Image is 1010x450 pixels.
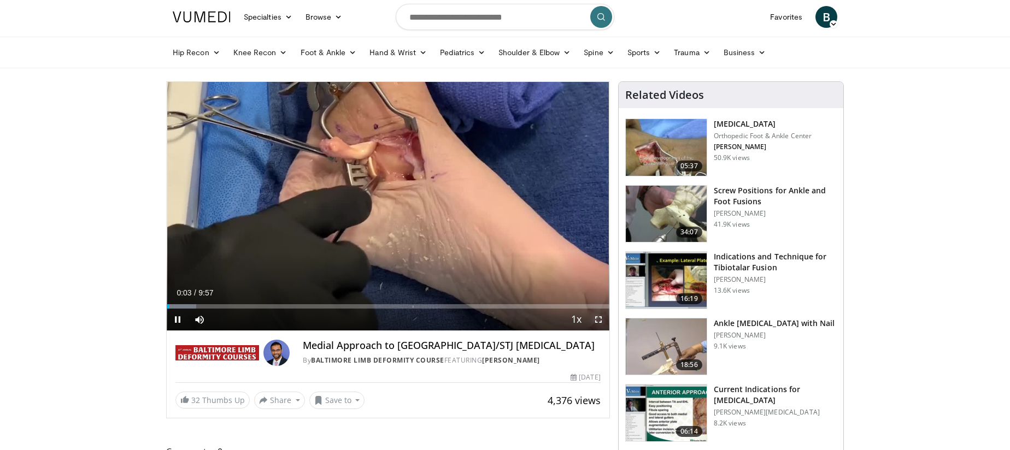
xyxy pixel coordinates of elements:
a: B [815,6,837,28]
h3: Screw Positions for Ankle and Foot Fusions [714,185,837,207]
div: By FEATURING [303,356,600,365]
a: 06:14 Current Indications for [MEDICAL_DATA] [PERSON_NAME][MEDICAL_DATA] 8.2K views [625,384,837,442]
h4: Medial Approach to [GEOGRAPHIC_DATA]/STJ [MEDICAL_DATA] [303,340,600,352]
h4: Related Videos [625,88,704,102]
p: Orthopedic Foot & Ankle Center [714,132,812,140]
a: Spine [577,42,620,63]
div: [DATE] [571,372,600,382]
a: Trauma [667,42,717,63]
div: Progress Bar [167,304,609,309]
span: 16:19 [676,293,702,304]
a: 18:56 Ankle [MEDICAL_DATA] with Nail [PERSON_NAME] 9.1K views [625,318,837,376]
p: 13.6K views [714,286,750,295]
video-js: Video Player [167,82,609,331]
img: d06e34d7-2aee-48bc-9eb9-9d6afd40d332.150x105_q85_crop-smart_upscale.jpg [626,252,707,309]
a: 32 Thumbs Up [175,392,250,408]
p: [PERSON_NAME] [714,331,835,340]
a: Hip Recon [166,42,227,63]
p: [PERSON_NAME] [714,143,812,151]
a: Foot & Ankle [294,42,363,63]
a: Favorites [764,6,809,28]
button: Fullscreen [588,309,609,330]
a: Hand & Wrist [363,42,433,63]
h3: Ankle [MEDICAL_DATA] with Nail [714,318,835,329]
p: [PERSON_NAME][MEDICAL_DATA] [714,408,837,417]
a: Specialties [237,6,299,28]
p: 41.9K views [714,220,750,229]
span: 34:07 [676,227,702,238]
button: Share [254,392,305,409]
a: [PERSON_NAME] [482,356,540,365]
span: 18:56 [676,359,702,370]
h3: Current Indications for [MEDICAL_DATA] [714,384,837,406]
a: Pediatrics [433,42,492,63]
a: Browse [299,6,349,28]
img: 66dbdZ4l16WiJhSn4xMDoxOjBrO-I4W8.150x105_q85_crop-smart_upscale.jpg [626,318,707,375]
span: 0:03 [177,288,191,297]
span: 4,376 views [548,394,601,407]
img: Baltimore Limb Deformity Course [175,340,259,366]
h3: [MEDICAL_DATA] [714,119,812,129]
button: Playback Rate [566,309,588,330]
h3: Indications and Technique for Tibiotalar Fusion [714,251,837,273]
p: [PERSON_NAME] [714,209,837,218]
input: Search topics, interventions [396,4,614,30]
button: Mute [189,309,210,330]
a: 34:07 Screw Positions for Ankle and Foot Fusions [PERSON_NAME] 41.9K views [625,185,837,243]
a: Knee Recon [227,42,294,63]
a: 16:19 Indications and Technique for Tibiotalar Fusion [PERSON_NAME] 13.6K views [625,251,837,309]
img: VuMedi Logo [173,11,231,22]
a: Sports [621,42,668,63]
p: [PERSON_NAME] [714,275,837,284]
span: 32 [191,395,200,405]
button: Pause [167,309,189,330]
span: 06:14 [676,426,702,437]
p: 50.9K views [714,153,750,162]
span: 9:57 [198,288,213,297]
a: 05:37 [MEDICAL_DATA] Orthopedic Foot & Ankle Center [PERSON_NAME] 50.9K views [625,119,837,176]
p: 8.2K views [714,419,746,428]
a: Baltimore Limb Deformity Course [311,356,444,365]
img: 545635_3.png.150x105_q85_crop-smart_upscale.jpg [626,119,707,176]
p: 9.1K views [714,342,746,351]
img: 08e4fd68-ad3e-4a26-8c77-94a65c417943.150x105_q85_crop-smart_upscale.jpg [626,384,707,441]
button: Save to [309,392,365,409]
a: Shoulder & Elbow [492,42,577,63]
span: 05:37 [676,161,702,171]
span: / [194,288,196,297]
img: Avatar [263,340,290,366]
a: Business [717,42,773,63]
img: 67572_0000_3.png.150x105_q85_crop-smart_upscale.jpg [626,186,707,242]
